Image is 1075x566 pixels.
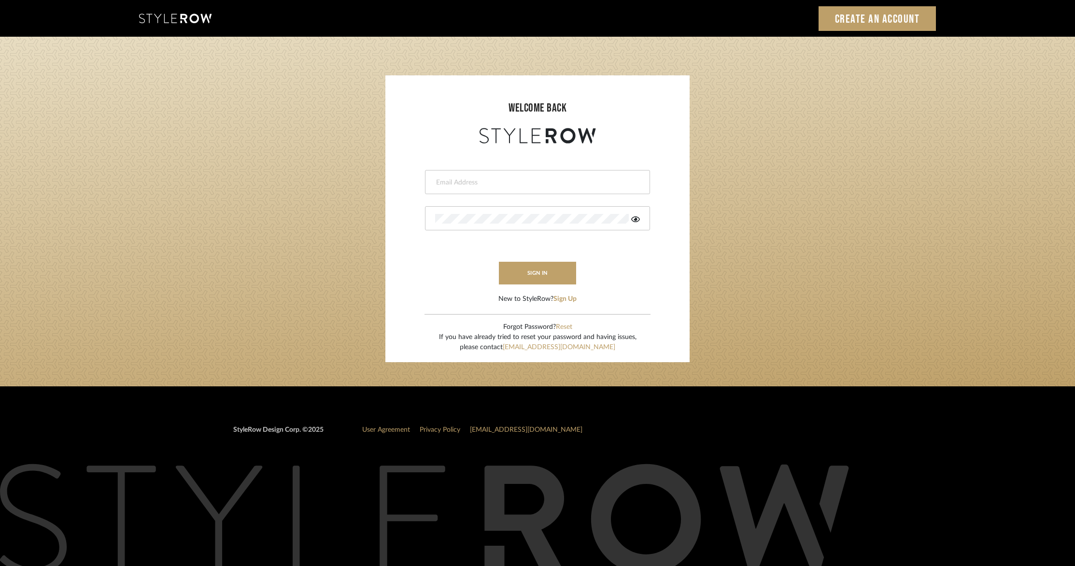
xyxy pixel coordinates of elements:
button: Sign Up [553,294,577,304]
button: sign in [499,262,576,284]
div: New to StyleRow? [498,294,577,304]
a: Privacy Policy [420,426,460,433]
div: welcome back [395,99,680,117]
a: [EMAIL_ADDRESS][DOMAIN_NAME] [470,426,582,433]
div: StyleRow Design Corp. ©2025 [233,425,324,443]
div: If you have already tried to reset your password and having issues, please contact [439,332,637,353]
a: [EMAIL_ADDRESS][DOMAIN_NAME] [503,344,615,351]
a: Create an Account [819,6,936,31]
button: Reset [556,322,572,332]
div: Forgot Password? [439,322,637,332]
input: Email Address [435,178,637,187]
a: User Agreement [362,426,410,433]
